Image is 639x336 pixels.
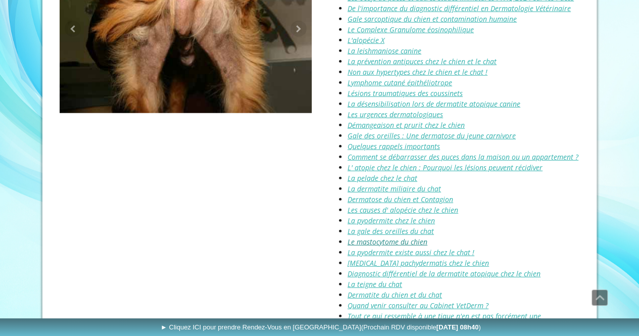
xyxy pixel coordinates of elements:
[348,279,402,289] a: La teigne du chat
[348,57,497,66] a: La prévention antipuces chez le chien et le chat
[348,163,543,172] a: L' atopie chez le chien : Pourquoi les lésions peuvent récidiver
[348,237,427,247] a: Le mastocytome du chien
[161,323,481,331] span: ► Cliquez ICI pour prendre Rendez-Vous en [GEOGRAPHIC_DATA]
[348,216,435,225] a: La pyodermite chez le chien
[348,205,458,215] a: Les causes d' alopécie chez le chien
[348,290,442,300] a: Dermatite du chien et du chat
[348,173,417,183] a: La pelade chez le chat
[348,46,421,56] a: La leishmaniose canine
[348,226,434,236] a: La gale des oreilles du chat
[348,120,465,130] a: Démangeaison et prurit chez le chien
[348,141,440,151] a: Quelques rappels importants
[348,258,489,268] a: [MEDICAL_DATA] pachydermatis chez le chien
[348,131,516,140] a: Gale des oreilles : Une dermatose du jeune carnivore
[592,290,607,305] span: Défiler vers le haut
[361,323,481,331] span: (Prochain RDV disponible )
[348,110,443,119] a: Les urgences dermatologiques
[348,78,452,87] a: Lymphome cutané épithéliotrope
[348,67,487,77] a: Non aux hypertypes chez le chien et le chat !
[436,323,479,331] b: [DATE] 08h40
[348,301,488,310] a: Quand venir consulter au Cabinet VetDerm ?
[348,152,578,162] a: Comment se débarrasser des puces dans la maison ou un appartement ?
[348,311,541,321] a: Tout ce qui ressemble à une tique n'en est pas forcément une
[348,184,441,194] a: La dermatite miliaire du chat
[348,4,571,13] a: De l'importance du diagnostic différentiel en Dermatologie Vétérinaire
[348,88,463,98] a: Lésions traumatiques des coussinets
[348,195,453,204] a: Dermatose du chien et Contagion
[348,99,520,109] a: La désensibilisation lors de dermatite atopique canine
[348,248,474,257] a: La pyodermite existe aussi chez le chat !
[348,25,474,34] a: Le Complexe Granulome éosinophilique
[348,269,540,278] a: Diagnostic différentiel de la dermatite atopique chez le chien
[348,14,517,24] a: Gale sarcoptique du chien et contamination humaine
[592,290,608,306] a: Défiler vers le haut
[348,35,384,45] a: L'alopécie X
